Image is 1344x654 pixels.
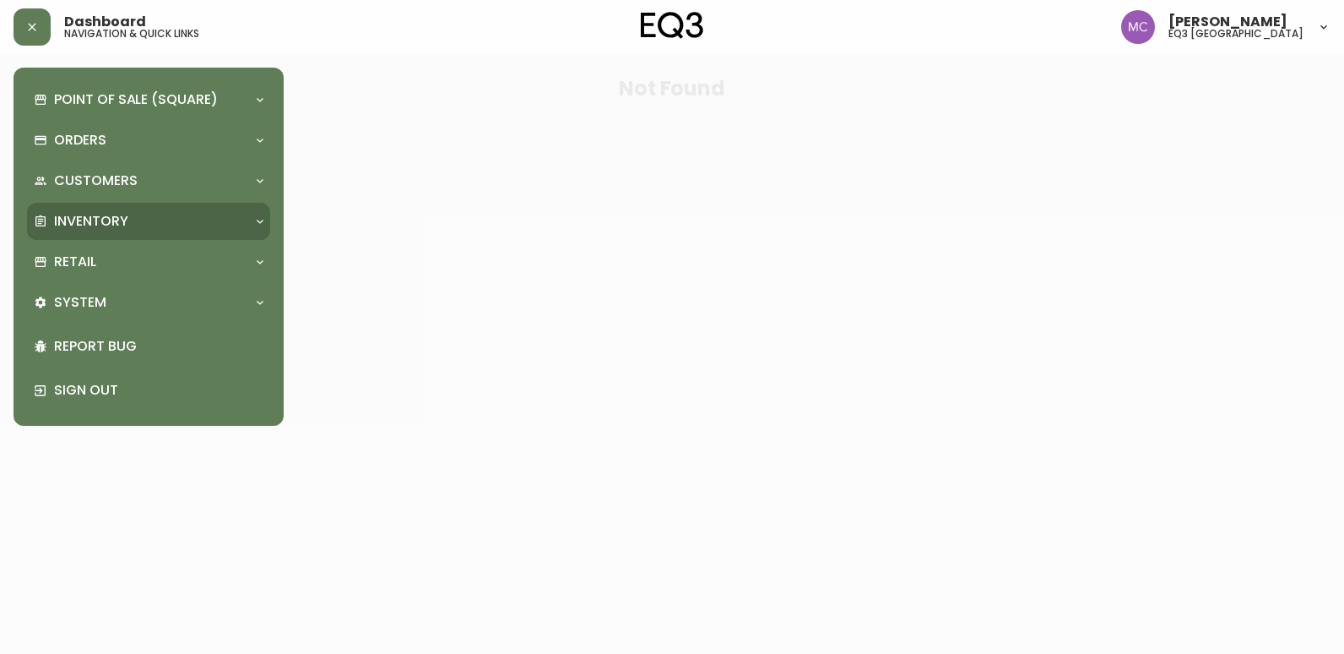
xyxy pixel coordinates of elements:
span: Dashboard [64,15,146,29]
div: Point of Sale (Square) [27,81,270,118]
div: Report Bug [27,324,270,368]
div: Inventory [27,203,270,240]
img: logo [641,12,703,39]
p: Point of Sale (Square) [54,90,218,109]
div: Customers [27,162,270,199]
p: Sign Out [54,381,263,400]
span: [PERSON_NAME] [1168,15,1287,29]
p: System [54,293,106,312]
div: Sign Out [27,368,270,412]
div: Orders [27,122,270,159]
h5: navigation & quick links [64,29,199,39]
div: Retail [27,243,270,281]
h5: eq3 [GEOGRAPHIC_DATA] [1168,29,1303,39]
p: Customers [54,172,138,190]
p: Report Bug [54,337,263,356]
p: Retail [54,253,96,271]
div: System [27,284,270,321]
p: Orders [54,131,106,150]
p: Inventory [54,212,128,231]
img: 6dbdb61c5655a9a555815750a11666cc [1121,10,1155,44]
